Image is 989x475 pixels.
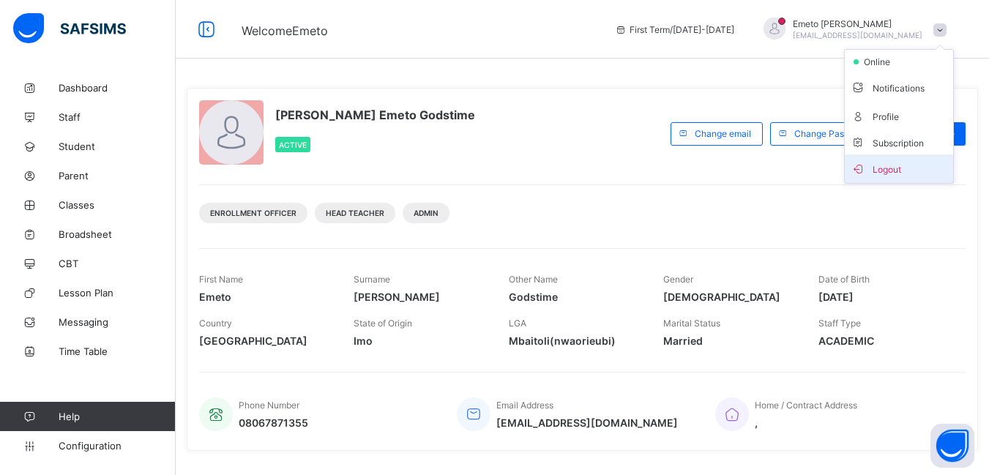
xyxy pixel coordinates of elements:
span: [DATE] [818,291,951,303]
span: Dashboard [59,82,176,94]
span: Change Password [794,128,869,139]
span: Emeto [PERSON_NAME] [793,18,922,29]
span: [GEOGRAPHIC_DATA] [199,334,332,347]
span: Notifications [851,79,947,96]
span: Admin [414,209,438,217]
span: Welcome Emeto [242,23,328,38]
span: Imo [354,334,486,347]
span: [PERSON_NAME] [354,291,486,303]
span: CBT [59,258,176,269]
span: Date of Birth [818,274,870,285]
span: session/term information [615,24,734,35]
span: [EMAIL_ADDRESS][DOMAIN_NAME] [496,416,678,429]
span: Active [279,141,307,149]
li: dropdown-list-item-text-4 [845,102,953,130]
span: Other Name [509,274,558,285]
span: Home / Contract Address [755,400,857,411]
button: Open asap [930,424,974,468]
li: dropdown-list-item-null-2 [845,50,953,73]
span: Change email [695,128,751,139]
span: State of Origin [354,318,412,329]
span: Messaging [59,316,176,328]
span: Classes [59,199,176,211]
span: Student [59,141,176,152]
span: Godstime [509,291,641,303]
span: Parent [59,170,176,182]
span: online [862,56,899,67]
span: Married [663,334,796,347]
span: Help [59,411,175,422]
span: Email Address [496,400,553,411]
span: Head Teacher [326,209,384,217]
span: 08067871355 [239,416,308,429]
span: Logout [851,160,947,177]
span: Phone Number [239,400,299,411]
span: ACADEMIC [818,334,951,347]
span: Emeto [199,291,332,303]
span: Staff [59,111,176,123]
span: Subscription [851,138,924,149]
img: safsims [13,13,126,44]
span: [PERSON_NAME] Emeto Godstime [275,108,475,122]
span: First Name [199,274,243,285]
li: dropdown-list-item-text-3 [845,73,953,102]
li: dropdown-list-item-buttom-7 [845,154,953,183]
span: Country [199,318,232,329]
span: Configuration [59,440,175,452]
span: LGA [509,318,526,329]
span: Surname [354,274,390,285]
div: EmetoAusten [749,18,954,42]
span: Gender [663,274,693,285]
span: Marital Status [663,318,720,329]
span: Enrollment Officer [210,209,296,217]
span: Broadsheet [59,228,176,240]
span: Profile [851,108,947,124]
span: [DEMOGRAPHIC_DATA] [663,291,796,303]
span: Staff Type [818,318,861,329]
li: dropdown-list-item-null-6 [845,130,953,154]
span: Lesson Plan [59,287,176,299]
span: [EMAIL_ADDRESS][DOMAIN_NAME] [793,31,922,40]
span: Time Table [59,345,176,357]
span: Mbaitoli(nwaorieubi) [509,334,641,347]
span: , [755,416,857,429]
